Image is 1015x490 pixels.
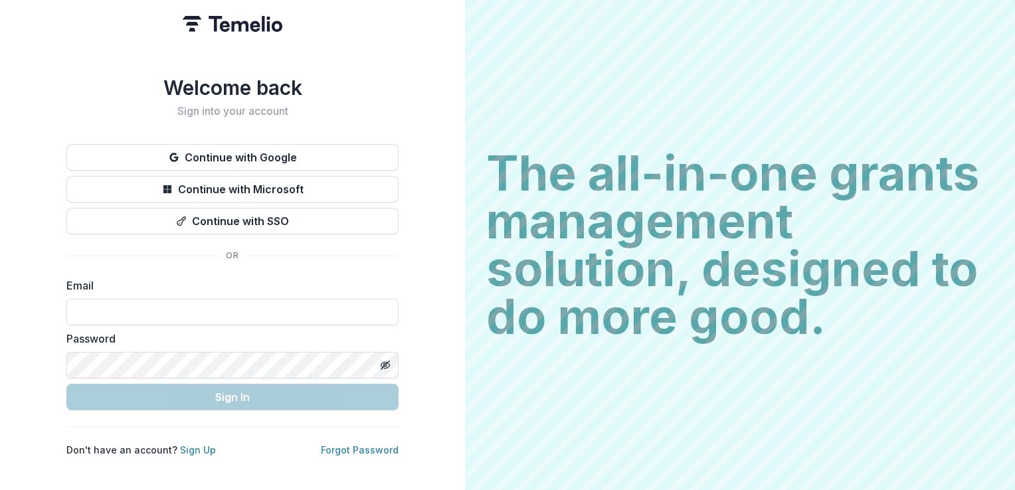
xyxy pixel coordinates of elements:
[66,144,399,171] button: Continue with Google
[66,208,399,234] button: Continue with SSO
[183,16,282,32] img: Temelio
[375,355,396,376] button: Toggle password visibility
[66,278,391,293] label: Email
[66,176,399,203] button: Continue with Microsoft
[321,444,399,455] a: Forgot Password
[66,105,399,118] h2: Sign into your account
[66,384,399,410] button: Sign In
[180,444,216,455] a: Sign Up
[66,331,391,347] label: Password
[66,443,216,457] p: Don't have an account?
[66,76,399,100] h1: Welcome back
